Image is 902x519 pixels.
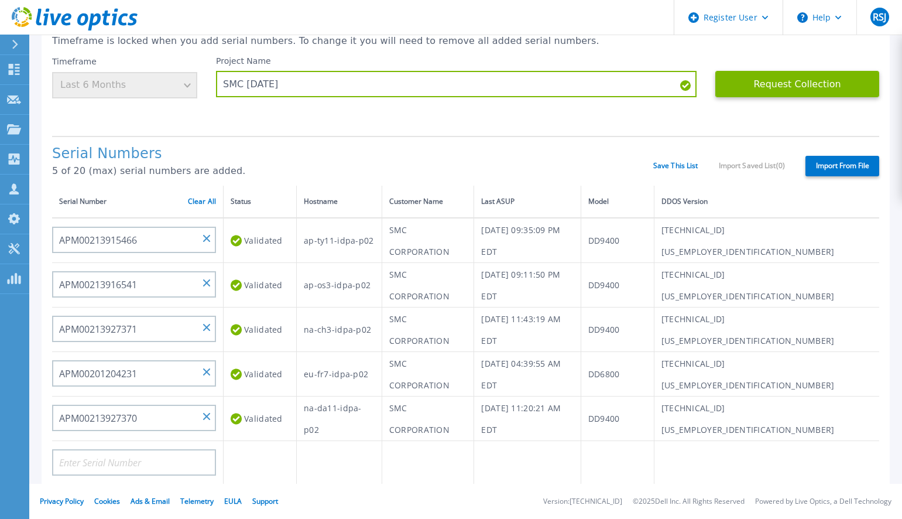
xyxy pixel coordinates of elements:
[581,263,654,308] td: DD9400
[755,498,891,506] li: Powered by Live Optics, a Dell Technology
[382,263,474,308] td: SMC CORPORATION
[474,352,581,397] td: [DATE] 04:39:55 AM EDT
[715,71,879,97] button: Request Collection
[252,496,278,506] a: Support
[52,449,216,476] input: Enter Serial Number
[653,162,698,170] a: Save This List
[474,218,581,263] td: [DATE] 09:35:09 PM EDT
[94,496,120,506] a: Cookies
[52,166,653,176] p: 5 of 20 (max) serial numbers are added.
[297,397,382,441] td: na-da11-idpa-p02
[231,230,289,251] div: Validated
[297,263,382,308] td: ap-os3-idpa-p02
[52,360,216,387] input: Enter Serial Number
[297,218,382,263] td: ap-ty11-idpa-p02
[474,186,581,218] th: Last ASUP
[382,218,474,263] td: SMC CORPORATION
[873,12,886,22] span: RSJ
[581,352,654,397] td: DD6800
[805,156,879,176] label: Import From File
[188,197,216,206] a: Clear All
[52,271,216,298] input: Enter Serial Number
[654,186,879,218] th: DDOS Version
[581,397,654,441] td: DD9400
[216,71,697,97] input: Enter Project Name
[654,263,879,308] td: [TECHNICAL_ID][US_EMPLOYER_IDENTIFICATION_NUMBER]
[52,405,216,431] input: Enter Serial Number
[52,57,97,66] label: Timeframe
[382,397,474,441] td: SMC CORPORATION
[581,186,654,218] th: Model
[231,274,289,296] div: Validated
[52,227,216,253] input: Enter Serial Number
[52,146,653,162] h1: Serial Numbers
[297,186,382,218] th: Hostname
[59,195,216,208] div: Serial Number
[474,308,581,352] td: [DATE] 11:43:19 AM EDT
[654,352,879,397] td: [TECHNICAL_ID][US_EMPLOYER_IDENTIFICATION_NUMBER]
[633,498,745,506] li: © 2025 Dell Inc. All Rights Reserved
[224,496,242,506] a: EULA
[382,308,474,352] td: SMC CORPORATION
[131,496,170,506] a: Ads & Email
[180,496,214,506] a: Telemetry
[581,218,654,263] td: DD9400
[543,498,622,506] li: Version: [TECHNICAL_ID]
[40,496,84,506] a: Privacy Policy
[382,186,474,218] th: Customer Name
[231,319,289,340] div: Validated
[297,352,382,397] td: eu-fr7-idpa-p02
[231,408,289,429] div: Validated
[474,397,581,441] td: [DATE] 11:20:21 AM EDT
[654,308,879,352] td: [TECHNICAL_ID][US_EMPLOYER_IDENTIFICATION_NUMBER]
[382,352,474,397] td: SMC CORPORATION
[231,363,289,385] div: Validated
[581,308,654,352] td: DD9400
[52,36,879,46] p: Timeframe is locked when you add serial numbers. To change it you will need to remove all added s...
[297,308,382,352] td: na-ch3-idpa-p02
[474,263,581,308] td: [DATE] 09:11:50 PM EDT
[52,316,216,342] input: Enter Serial Number
[224,186,297,218] th: Status
[654,397,879,441] td: [TECHNICAL_ID][US_EMPLOYER_IDENTIFICATION_NUMBER]
[654,218,879,263] td: [TECHNICAL_ID][US_EMPLOYER_IDENTIFICATION_NUMBER]
[216,57,271,65] label: Project Name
